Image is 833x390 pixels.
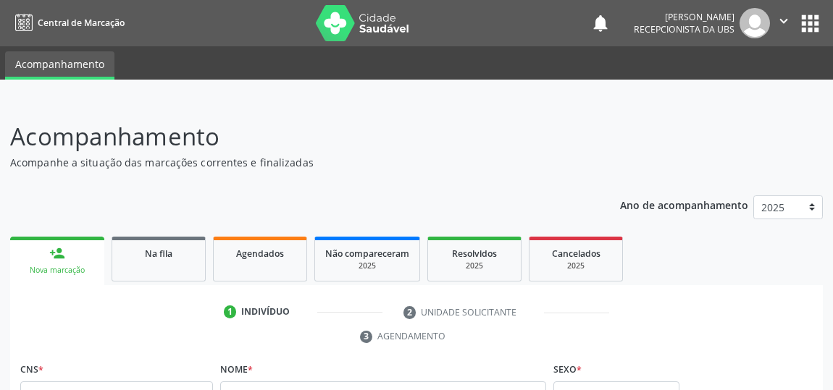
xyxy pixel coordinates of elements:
[553,359,582,381] label: Sexo
[620,195,748,213] p: Ano de acompanhamento
[798,11,823,36] button: apps
[634,11,734,23] div: [PERSON_NAME]
[540,260,612,271] div: 2025
[325,247,409,260] span: Não compareceram
[49,245,65,261] div: person_add
[145,247,172,260] span: Na fila
[634,23,734,35] span: Recepcionista da UBS
[20,265,94,276] div: Nova marcação
[220,359,253,381] label: Nome
[325,260,409,271] div: 2025
[10,119,579,155] p: Acompanhamento
[10,155,579,170] p: Acompanhe a situação das marcações correntes e finalizadas
[552,247,600,260] span: Cancelados
[438,260,511,271] div: 2025
[241,305,290,318] div: Indivíduo
[236,247,284,260] span: Agendados
[224,305,237,318] div: 1
[590,13,611,33] button: notifications
[10,11,125,35] a: Central de Marcação
[38,17,125,29] span: Central de Marcação
[740,8,770,38] img: img
[452,247,497,260] span: Resolvidos
[5,51,114,80] a: Acompanhamento
[770,8,798,38] button: 
[776,13,792,29] i: 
